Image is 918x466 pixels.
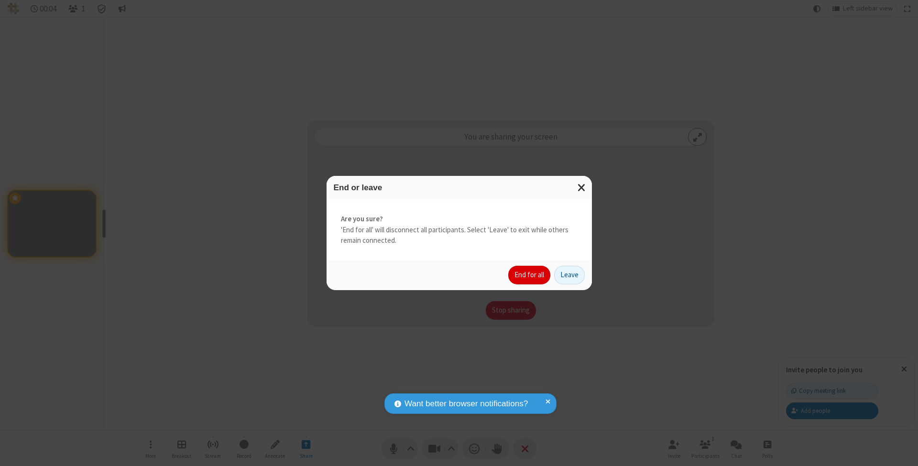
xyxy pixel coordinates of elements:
[341,214,578,225] strong: Are you sure?
[554,266,585,285] button: Leave
[404,398,528,410] span: Want better browser notifications?
[572,176,592,199] button: Close modal
[327,199,592,260] div: 'End for all' will disconnect all participants. Select 'Leave' to exit while others remain connec...
[334,183,585,192] h3: End or leave
[508,266,550,285] button: End for all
